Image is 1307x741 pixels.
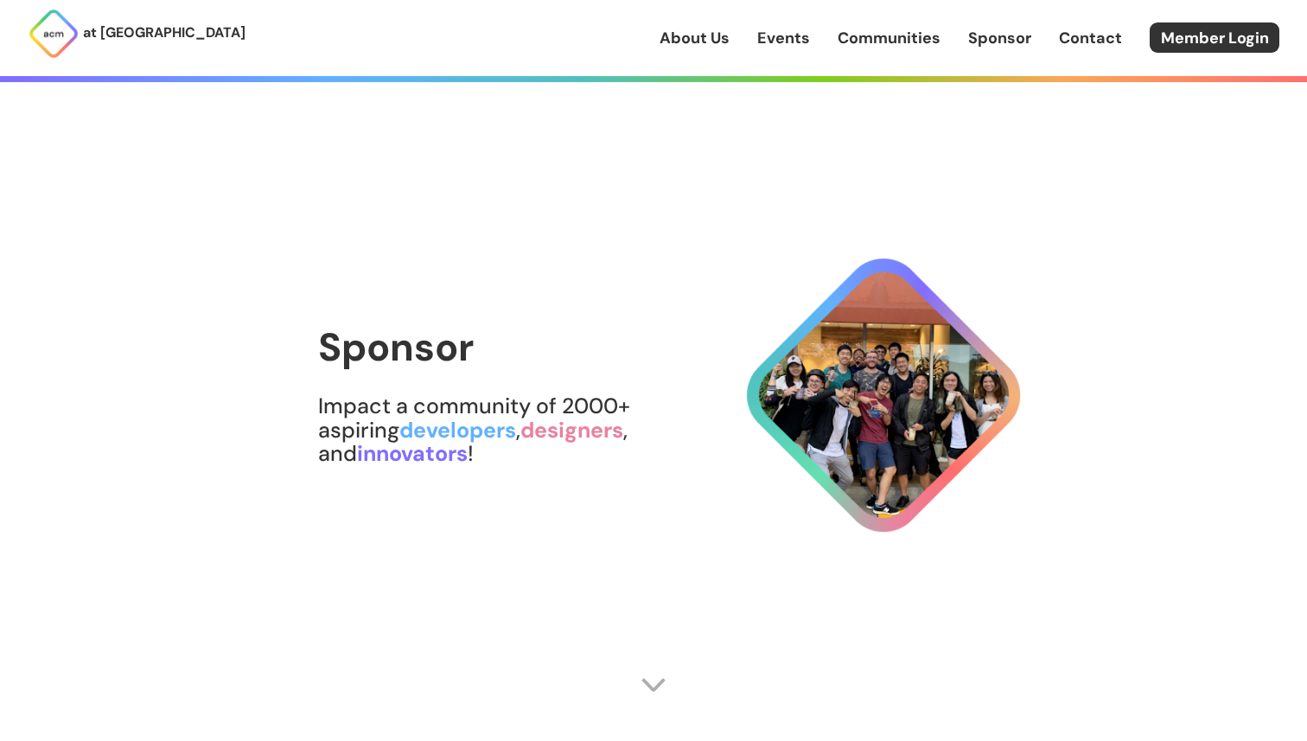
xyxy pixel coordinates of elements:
[968,27,1031,49] a: Sponsor
[838,27,940,49] a: Communities
[399,416,516,444] span: developers
[318,326,730,369] h1: Sponsor
[357,439,468,468] span: innovators
[318,394,730,466] h2: Impact a community of 2000+ aspiring , , and !
[660,27,730,49] a: About Us
[757,27,810,49] a: Events
[1059,27,1122,49] a: Contact
[520,416,623,444] span: designers
[1150,22,1279,53] a: Member Login
[28,8,245,60] a: at [GEOGRAPHIC_DATA]
[83,22,245,44] p: at [GEOGRAPHIC_DATA]
[730,242,1037,549] img: Sponsor Logo
[28,8,80,60] img: ACM Logo
[641,672,666,698] img: Scroll Arrow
